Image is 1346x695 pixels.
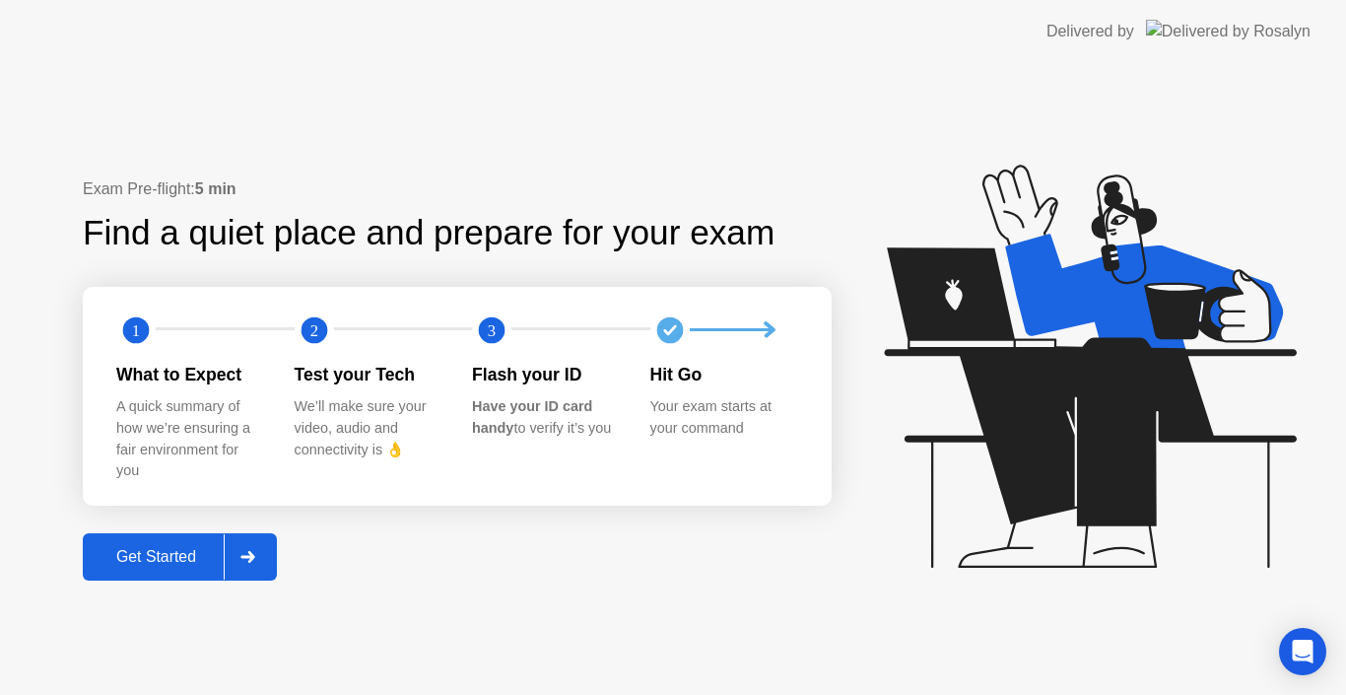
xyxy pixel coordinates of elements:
div: Exam Pre-flight: [83,177,832,201]
b: Have your ID card handy [472,398,592,436]
text: 1 [132,321,140,340]
img: Delivered by Rosalyn [1146,20,1311,42]
div: A quick summary of how we’re ensuring a fair environment for you [116,396,263,481]
div: Delivered by [1046,20,1134,43]
button: Get Started [83,533,277,581]
text: 3 [488,321,496,340]
div: Open Intercom Messenger [1279,628,1326,675]
b: 5 min [195,180,236,197]
div: Your exam starts at your command [650,396,797,439]
div: We’ll make sure your video, audio and connectivity is 👌 [295,396,441,460]
div: Get Started [89,548,224,566]
div: What to Expect [116,362,263,387]
div: to verify it’s you [472,396,619,439]
div: Flash your ID [472,362,619,387]
div: Hit Go [650,362,797,387]
div: Find a quiet place and prepare for your exam [83,207,777,259]
text: 2 [309,321,317,340]
div: Test your Tech [295,362,441,387]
